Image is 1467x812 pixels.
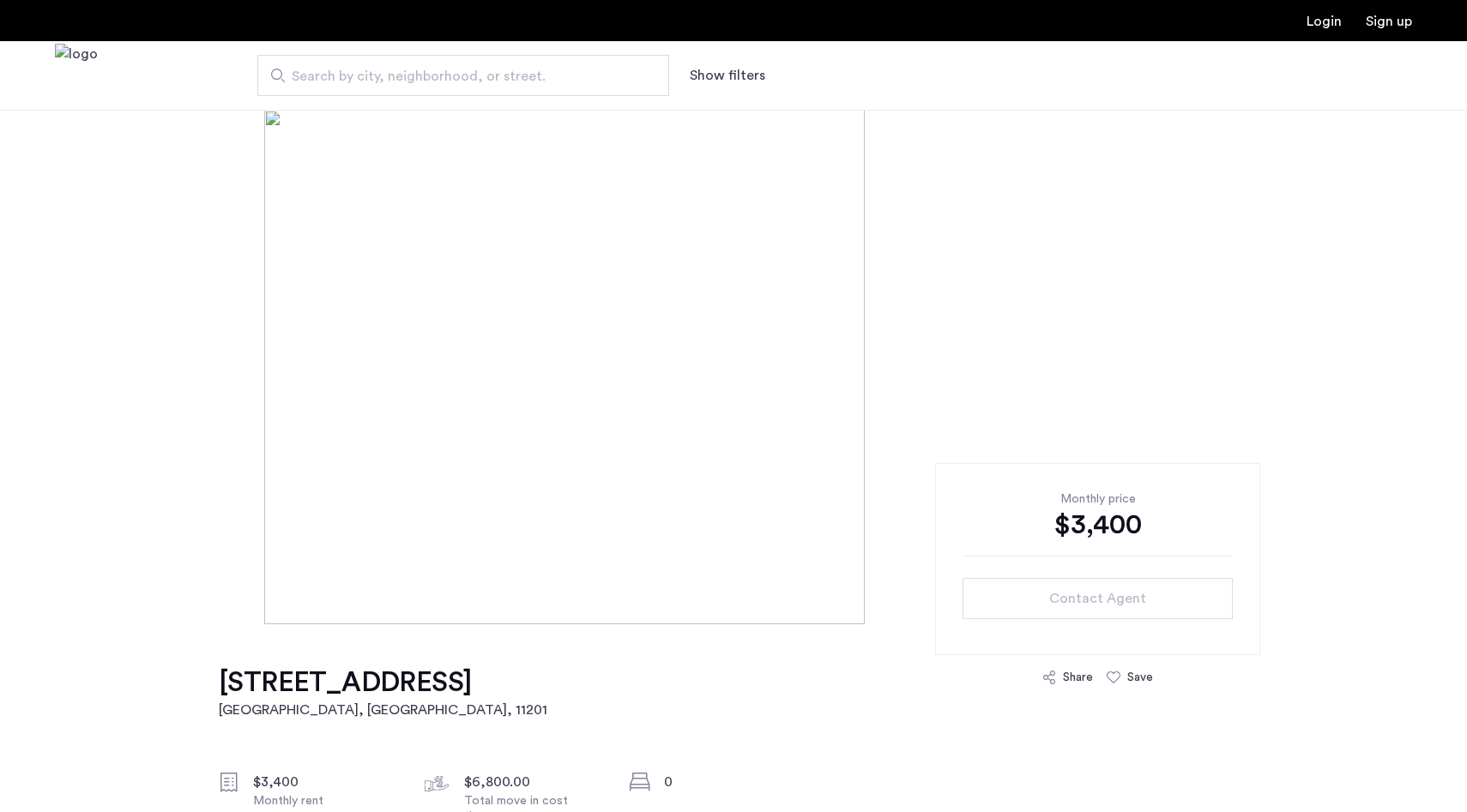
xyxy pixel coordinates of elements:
a: [STREET_ADDRESS][GEOGRAPHIC_DATA], [GEOGRAPHIC_DATA], 11201 [219,665,547,720]
img: [object%20Object] [264,110,1203,624]
h1: [STREET_ADDRESS] [219,665,547,700]
button: Show or hide filters [690,65,765,86]
button: button [963,578,1233,619]
div: $3,400 [253,772,397,792]
img: logo [55,44,98,108]
span: Search by city, neighborhood, or street. [292,66,621,87]
a: Login [1307,15,1342,28]
a: Cazamio Logo [55,44,98,108]
div: Save [1127,669,1153,686]
div: $3,400 [963,508,1233,542]
div: Monthly rent [253,792,397,809]
input: Apartment Search [257,55,669,96]
a: Registration [1366,15,1412,28]
div: 0 [664,772,808,792]
div: Share [1063,669,1093,686]
h2: [GEOGRAPHIC_DATA], [GEOGRAPHIC_DATA] , 11201 [219,700,547,720]
span: Contact Agent [1049,588,1146,609]
div: Monthly price [963,490,1233,508]
div: $6,800.00 [464,772,608,792]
